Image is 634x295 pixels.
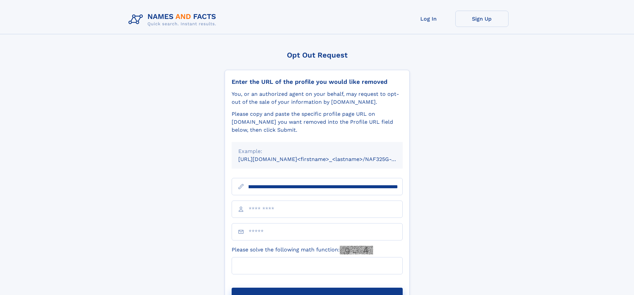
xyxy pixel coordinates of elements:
[232,246,373,254] label: Please solve the following math function:
[126,11,222,29] img: Logo Names and Facts
[402,11,455,27] a: Log In
[232,90,403,106] div: You, or an authorized agent on your behalf, may request to opt-out of the sale of your informatio...
[455,11,509,27] a: Sign Up
[225,51,410,59] div: Opt Out Request
[238,147,396,155] div: Example:
[232,78,403,85] div: Enter the URL of the profile you would like removed
[238,156,415,162] small: [URL][DOMAIN_NAME]<firstname>_<lastname>/NAF325G-xxxxxxxx
[232,110,403,134] div: Please copy and paste the specific profile page URL on [DOMAIN_NAME] you want removed into the Pr...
